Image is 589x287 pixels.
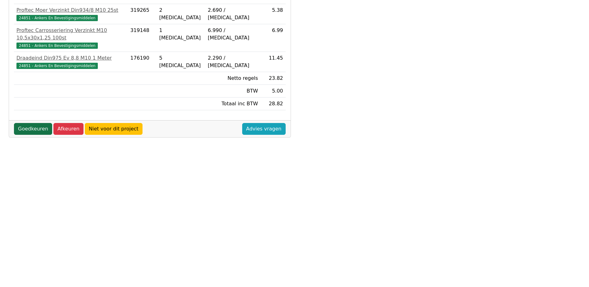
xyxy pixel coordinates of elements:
[16,27,125,42] div: Proftec Carrosseriering Verzinkt M10 10,5x30x1,25 100st
[16,54,125,69] a: Draadeind Din975 Ev 8,8 M10 1 Meter24851 - Ankers En Bevestigingsmiddelen
[208,27,258,42] div: 6.990 / [MEDICAL_DATA]
[261,24,286,52] td: 6.99
[205,98,261,110] td: Totaal inc BTW
[128,24,157,52] td: 319148
[14,123,52,135] a: Goedkeuren
[16,54,125,62] div: Draadeind Din975 Ev 8,8 M10 1 Meter
[159,7,203,21] div: 2 [MEDICAL_DATA]
[53,123,84,135] a: Afkeuren
[261,72,286,85] td: 23.82
[159,27,203,42] div: 1 [MEDICAL_DATA]
[16,7,125,21] a: Proftec Moer Verzinkt Din934/8 M10 25st24851 - Ankers En Bevestigingsmiddelen
[205,72,261,85] td: Netto regels
[128,52,157,72] td: 176190
[261,4,286,24] td: 5.38
[16,63,98,69] span: 24851 - Ankers En Bevestigingsmiddelen
[261,98,286,110] td: 28.82
[85,123,143,135] a: Niet voor dit project
[16,43,98,49] span: 24851 - Ankers En Bevestigingsmiddelen
[208,7,258,21] div: 2.690 / [MEDICAL_DATA]
[16,15,98,21] span: 24851 - Ankers En Bevestigingsmiddelen
[261,52,286,72] td: 11.45
[159,54,203,69] div: 5 [MEDICAL_DATA]
[205,85,261,98] td: BTW
[16,7,125,14] div: Proftec Moer Verzinkt Din934/8 M10 25st
[261,85,286,98] td: 5.00
[208,54,258,69] div: 2.290 / [MEDICAL_DATA]
[128,4,157,24] td: 319265
[16,27,125,49] a: Proftec Carrosseriering Verzinkt M10 10,5x30x1,25 100st24851 - Ankers En Bevestigingsmiddelen
[242,123,286,135] a: Advies vragen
